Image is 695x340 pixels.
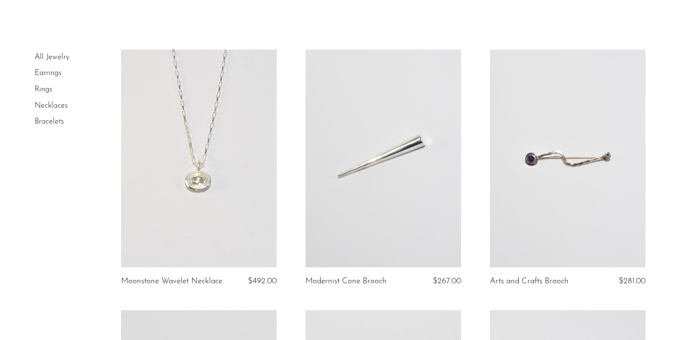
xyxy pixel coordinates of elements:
a: Moonstone Wavelet Necklace [121,277,222,286]
a: All Jewelry [35,53,69,61]
a: Arts and Crafts Brooch [490,277,569,286]
a: Rings [35,86,52,93]
span: $492.00 [248,277,277,285]
span: $281.00 [619,277,646,285]
a: Modernist Cone Brooch [305,277,387,286]
a: Necklaces [35,102,68,110]
span: $267.00 [433,277,461,285]
a: Bracelets [35,118,64,126]
a: Earrings [35,69,61,77]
